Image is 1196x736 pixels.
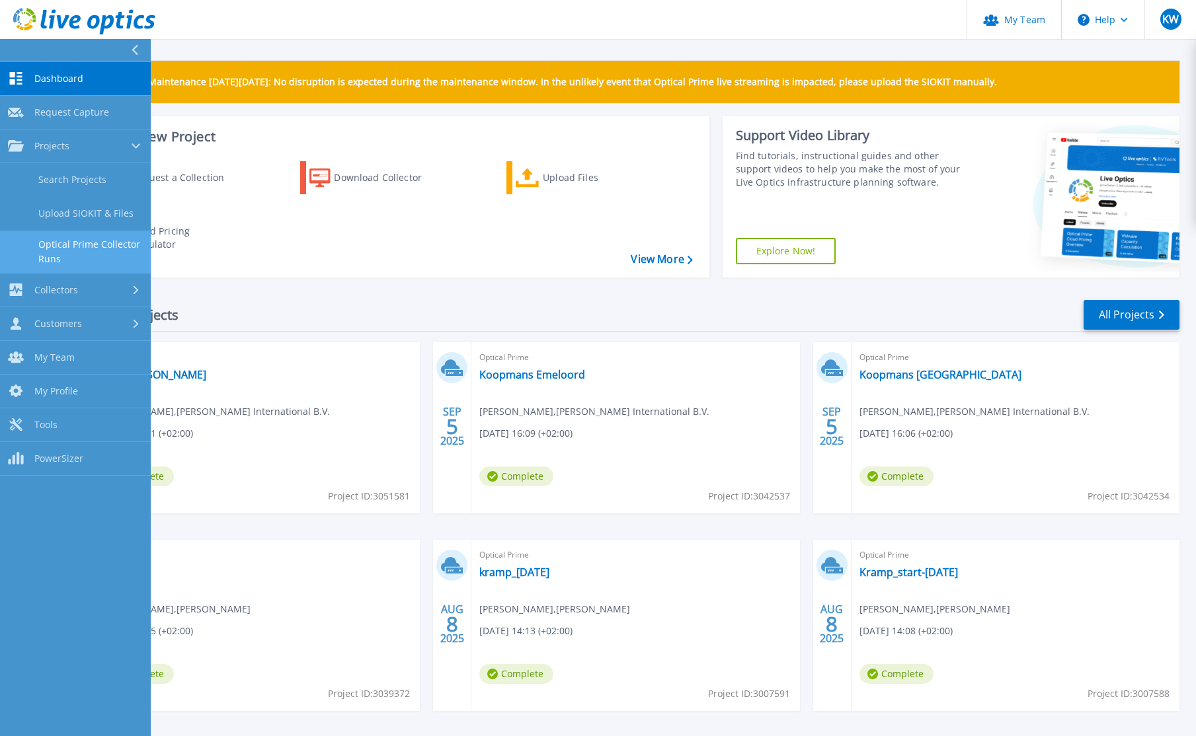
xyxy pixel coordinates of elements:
[440,402,465,451] div: SEP 2025
[94,221,241,254] a: Cloud Pricing Calculator
[708,686,790,701] span: Project ID: 3007591
[100,602,251,616] span: [PERSON_NAME] , [PERSON_NAME]
[1088,489,1170,503] span: Project ID: 3042534
[34,140,69,152] span: Projects
[859,466,934,486] span: Complete
[479,566,549,579] a: kramp_[DATE]
[34,351,75,363] span: My Team
[94,129,692,144] h3: Start a New Project
[34,106,109,118] span: Request Capture
[100,350,412,365] span: Optical Prime
[479,602,630,616] span: [PERSON_NAME] , [PERSON_NAME]
[859,368,1021,381] a: Koopmans [GEOGRAPHIC_DATA]
[100,548,412,562] span: Optical Prime
[479,548,791,562] span: Optical Prime
[826,421,838,432] span: 5
[736,149,968,189] div: Find tutorials, instructional guides and other support videos to help you make the most of your L...
[300,161,448,194] a: Download Collector
[859,664,934,684] span: Complete
[736,238,836,264] a: Explore Now!
[819,600,844,648] div: AUG 2025
[34,73,83,85] span: Dashboard
[334,165,440,191] div: Download Collector
[328,489,410,503] span: Project ID: 3051581
[479,624,573,638] span: [DATE] 14:13 (+02:00)
[479,404,709,419] span: [PERSON_NAME] , [PERSON_NAME] International B.V.
[859,426,953,441] span: [DATE] 16:06 (+02:00)
[34,453,83,464] span: PowerSizer
[736,127,968,144] div: Support Video Library
[479,664,553,684] span: Complete
[859,566,958,579] a: Kramp_start-[DATE]
[34,318,82,330] span: Customers
[34,419,58,431] span: Tools
[479,368,585,381] a: Koopmans Emeloord
[1088,686,1170,701] span: Project ID: 3007588
[859,404,1090,419] span: [PERSON_NAME] , [PERSON_NAME] International B.V.
[1162,14,1179,24] span: KW
[859,602,1010,616] span: [PERSON_NAME] , [PERSON_NAME]
[506,161,654,194] a: Upload Files
[34,385,78,397] span: My Profile
[631,253,692,266] a: View More
[479,350,791,365] span: Optical Prime
[440,600,465,648] div: AUG 2025
[100,368,206,381] a: dual [PERSON_NAME]
[446,421,458,432] span: 5
[479,466,553,486] span: Complete
[446,618,458,630] span: 8
[826,618,838,630] span: 8
[859,624,953,638] span: [DATE] 14:08 (+02:00)
[328,686,410,701] span: Project ID: 3039372
[94,161,241,194] a: Request a Collection
[708,489,790,503] span: Project ID: 3042537
[1084,300,1179,330] a: All Projects
[99,77,997,87] p: Scheduled Maintenance [DATE][DATE]: No disruption is expected during the maintenance window. In t...
[100,404,330,419] span: [PERSON_NAME] , [PERSON_NAME] International B.V.
[543,165,649,191] div: Upload Files
[132,165,237,191] div: Request a Collection
[859,350,1172,365] span: Optical Prime
[479,426,573,441] span: [DATE] 16:09 (+02:00)
[859,548,1172,562] span: Optical Prime
[819,402,844,451] div: SEP 2025
[130,225,235,251] div: Cloud Pricing Calculator
[34,284,78,296] span: Collectors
